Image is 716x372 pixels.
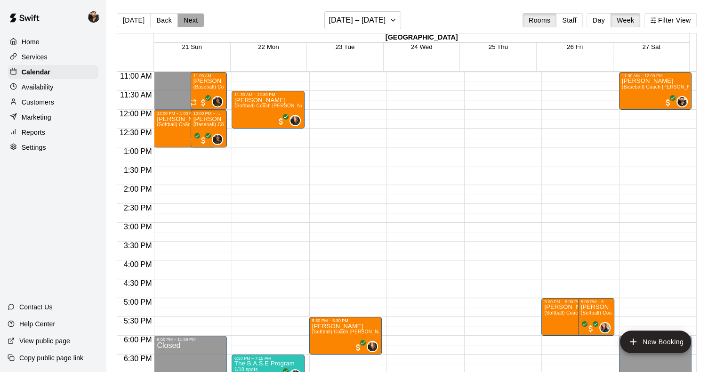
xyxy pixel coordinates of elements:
[182,43,202,50] button: 21 Sun
[157,337,224,342] div: 6:00 PM – 11:59 PM
[309,317,382,355] div: 5:30 PM – 6:30 PM: Caroline Evans
[121,147,154,155] span: 1:00 PM
[121,185,154,193] span: 2:00 PM
[154,110,216,147] div: 12:00 PM – 1:00 PM: Anna Weiner
[676,96,688,107] div: Jacob Fisher
[586,324,595,333] span: All customers have paid
[556,13,583,27] button: Staff
[117,129,154,137] span: 12:30 PM
[157,122,271,127] span: (Softball) Coach [PERSON_NAME] Lesson: 60 min
[575,324,585,333] span: All customers have paid
[188,136,197,145] span: All customers have paid
[22,97,54,107] p: Customers
[600,323,610,332] img: Rebecca Haney
[199,98,208,107] span: All customers have paid
[581,299,611,304] div: 5:00 PM – 6:00 PM
[642,43,660,50] button: 27 Sat
[22,143,46,152] p: Settings
[121,260,154,268] span: 4:00 PM
[121,336,154,344] span: 6:00 PM
[619,72,692,110] div: 11:00 AM – 12:00 PM: Desmond Sweeney
[22,37,40,47] p: Home
[324,11,401,29] button: [DATE] – [DATE]
[8,65,98,79] a: Calendar
[8,35,98,49] a: Home
[22,67,50,77] p: Calendar
[199,136,208,145] span: All customers have paid
[22,52,48,62] p: Services
[581,310,695,315] span: (Softball) Coach [PERSON_NAME] Lesson: 60 min
[22,82,54,92] p: Availability
[157,111,213,116] div: 12:00 PM – 1:00 PM
[193,122,365,127] span: (Baseball) Coach [DEMOGRAPHIC_DATA][PERSON_NAME] Lesson: 60 min
[216,96,223,107] span: Christian Cocokios
[567,43,583,50] button: 26 Fri
[611,13,640,27] button: Week
[603,322,611,333] span: Rebecca Haney
[489,43,508,50] button: 25 Thu
[216,134,223,145] span: Christian Cocokios
[290,115,301,126] div: AJ Seagle
[121,204,154,212] span: 2:30 PM
[212,96,223,107] div: Christian Cocokios
[121,242,154,250] span: 3:30 PM
[336,43,355,50] span: 23 Tue
[258,43,279,50] button: 22 Mon
[177,13,204,27] button: Next
[19,302,53,312] p: Contact Us
[293,115,301,126] span: AJ Seagle
[121,223,154,231] span: 3:00 PM
[118,72,154,80] span: 11:00 AM
[191,72,227,110] div: 11:00 AM – 12:00 PM: (Baseball) Coach Christian Hitting Lesson: 60 min
[117,13,151,27] button: [DATE]
[213,135,222,144] img: Christian Cocokios
[411,43,433,50] button: 24 Wed
[150,13,178,27] button: Back
[8,50,98,64] a: Services
[523,13,556,27] button: Rooms
[599,322,611,333] div: Rebecca Haney
[8,140,98,154] div: Settings
[312,318,379,323] div: 5:30 PM – 6:30 PM
[276,117,286,126] span: All customers have paid
[680,96,688,107] span: Jacob Fisher
[121,317,154,325] span: 5:30 PM
[8,110,98,124] div: Marketing
[370,341,378,352] span: AJ Seagle
[193,84,365,89] span: (Baseball) Coach [DEMOGRAPHIC_DATA][PERSON_NAME] Lesson: 60 min
[212,134,223,145] div: Christian Cocokios
[644,13,697,27] button: Filter View
[578,298,614,336] div: 5:00 PM – 6:00 PM: Emma Lavelle
[677,97,687,106] img: Jacob Fisher
[193,73,224,78] div: 11:00 AM – 12:00 PM
[19,353,83,363] p: Copy public page link
[354,343,363,352] span: All customers have paid
[620,331,691,353] button: add
[329,14,386,27] h6: [DATE] – [DATE]
[154,33,690,42] div: [GEOGRAPHIC_DATA]
[544,299,600,304] div: 5:00 PM – 6:00 PM
[19,336,70,346] p: View public page
[8,125,98,139] a: Reports
[22,128,45,137] p: Reports
[117,110,154,118] span: 12:00 PM
[663,98,673,107] span: All customers have paid
[8,80,98,94] a: Availability
[118,91,154,99] span: 11:30 AM
[86,8,106,26] div: Jacob Fisher
[22,113,51,122] p: Marketing
[121,279,154,287] span: 4:30 PM
[193,111,224,116] div: 12:00 PM – 1:00 PM
[121,355,154,363] span: 6:30 PM
[8,95,98,109] div: Customers
[587,13,611,27] button: Day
